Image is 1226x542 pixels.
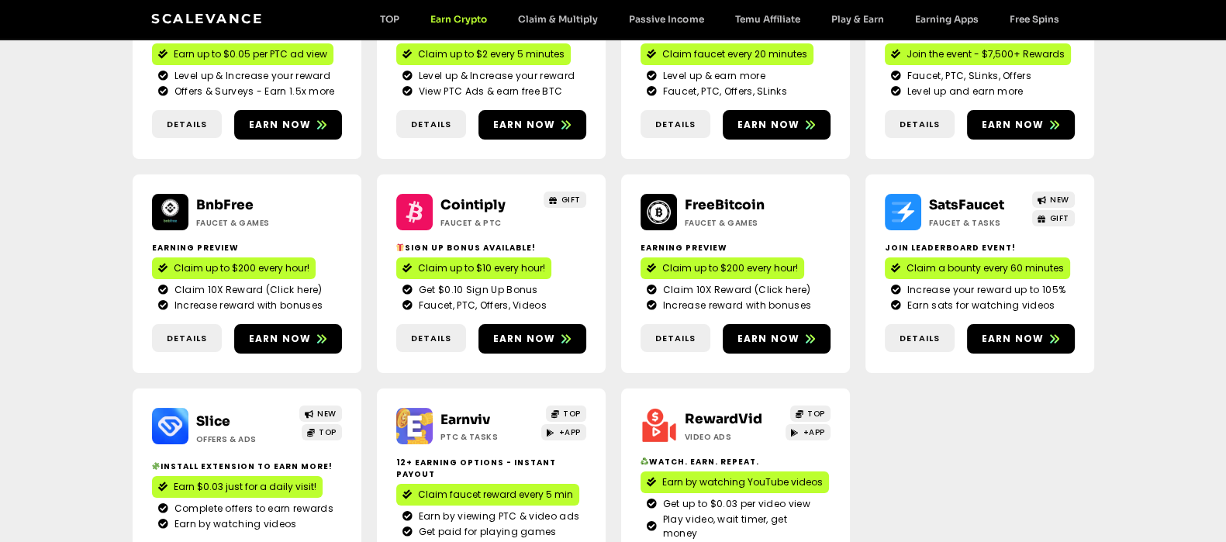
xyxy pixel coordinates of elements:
[152,110,222,139] a: Details
[167,332,207,345] span: Details
[903,69,1031,83] span: Faucet, PTC, SLinks, Offers
[234,110,342,140] a: Earn now
[659,497,810,511] span: Get up to $0.03 per video view
[900,332,940,345] span: Details
[790,406,831,422] a: TOP
[641,471,829,493] a: Earn by watching YouTube videos
[196,217,293,229] h2: Faucet & Games
[171,299,323,312] span: Increase reward with bonuses
[171,502,333,516] span: Complete offers to earn rewards
[171,85,335,98] span: Offers & Surveys - Earn 1.5x more
[903,85,1024,98] span: Level up and earn more
[317,408,337,419] span: NEW
[903,283,1065,297] span: Increase your reward up to 105%
[478,110,586,140] a: Earn now
[559,426,581,438] span: +APP
[885,324,955,353] a: Details
[1050,194,1069,205] span: NEW
[396,242,586,254] h2: Sign up bonus available!
[885,110,955,139] a: Details
[396,457,586,480] h2: 12+ Earning options - instant payout
[302,424,342,440] a: TOP
[982,118,1045,132] span: Earn now
[967,324,1075,354] a: Earn now
[440,412,490,428] a: Earnviv
[723,324,831,354] a: Earn now
[546,406,586,422] a: TOP
[299,406,342,422] a: NEW
[174,47,327,61] span: Earn up to $0.05 per PTC ad view
[364,13,415,25] a: TOP
[418,488,573,502] span: Claim faucet reward every 5 min
[396,243,404,251] img: 🎁
[151,11,263,26] a: Scalevance
[929,197,1004,213] a: SatsFaucet
[396,324,466,353] a: Details
[478,324,586,354] a: Earn now
[1032,210,1075,226] a: GIFT
[659,283,811,297] span: Claim 10X Reward (Click here)
[415,283,538,297] span: Get $0.10 Sign Up Bonus
[641,43,813,65] a: Claim faucet every 20 minutes
[415,509,579,523] span: Earn by viewing PTC & video ads
[1032,192,1075,208] a: NEW
[396,43,571,65] a: Claim up to $2 every 5 minutes
[737,332,800,346] span: Earn now
[196,413,230,430] a: Slice
[899,13,993,25] a: Earning Apps
[885,43,1071,65] a: Join the event - $7,500+ Rewards
[659,299,811,312] span: Increase reward with bonuses
[685,217,782,229] h2: Faucet & Games
[662,475,823,489] span: Earn by watching YouTube videos
[641,456,831,468] h2: Watch. Earn. Repeat.
[167,118,207,131] span: Details
[396,257,551,279] a: Claim up to $10 every hour!
[152,461,342,472] h2: Install extension to earn more!
[171,283,323,297] span: Claim 10X Reward (Click here)
[418,261,545,275] span: Claim up to $10 every hour!
[885,242,1075,254] h2: Join Leaderboard event!
[502,13,613,25] a: Claim & Multiply
[719,13,815,25] a: Temu Affiliate
[659,513,824,540] span: Play video, wait timer, get money
[641,242,831,254] h2: Earning Preview
[364,13,1074,25] nav: Menu
[655,118,696,131] span: Details
[152,462,160,470] img: 🧩
[415,525,557,539] span: Get paid for playing games
[493,332,556,346] span: Earn now
[411,118,451,131] span: Details
[900,118,940,131] span: Details
[319,426,337,438] span: TOP
[662,261,798,275] span: Claim up to $200 every hour!
[903,299,1055,312] span: Earn sats for watching videos
[737,118,800,132] span: Earn now
[982,332,1045,346] span: Earn now
[641,110,710,139] a: Details
[152,476,323,498] a: Earn $0.03 just for a daily visit!
[415,85,562,98] span: View PTC Ads & earn free BTC
[641,457,648,465] img: ♻️
[196,197,254,213] a: BnbFree
[613,13,719,25] a: Passive Income
[655,332,696,345] span: Details
[234,324,342,354] a: Earn now
[196,433,293,445] h2: Offers & Ads
[152,242,342,254] h2: Earning Preview
[415,13,502,25] a: Earn Crypto
[803,426,825,438] span: +APP
[171,69,330,83] span: Level up & Increase your reward
[907,261,1064,275] span: Claim a bounty every 60 minutes
[152,43,333,65] a: Earn up to $0.05 per PTC ad view
[815,13,899,25] a: Play & Earn
[685,411,762,427] a: RewardVid
[174,261,309,275] span: Claim up to $200 every hour!
[659,85,787,98] span: Faucet, PTC, Offers, SLinks
[415,69,575,83] span: Level up & Increase your reward
[544,192,586,208] a: GIFT
[1050,212,1069,224] span: GIFT
[685,197,765,213] a: FreeBitcoin
[907,47,1065,61] span: Join the event - $7,500+ Rewards
[807,408,825,419] span: TOP
[541,424,586,440] a: +APP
